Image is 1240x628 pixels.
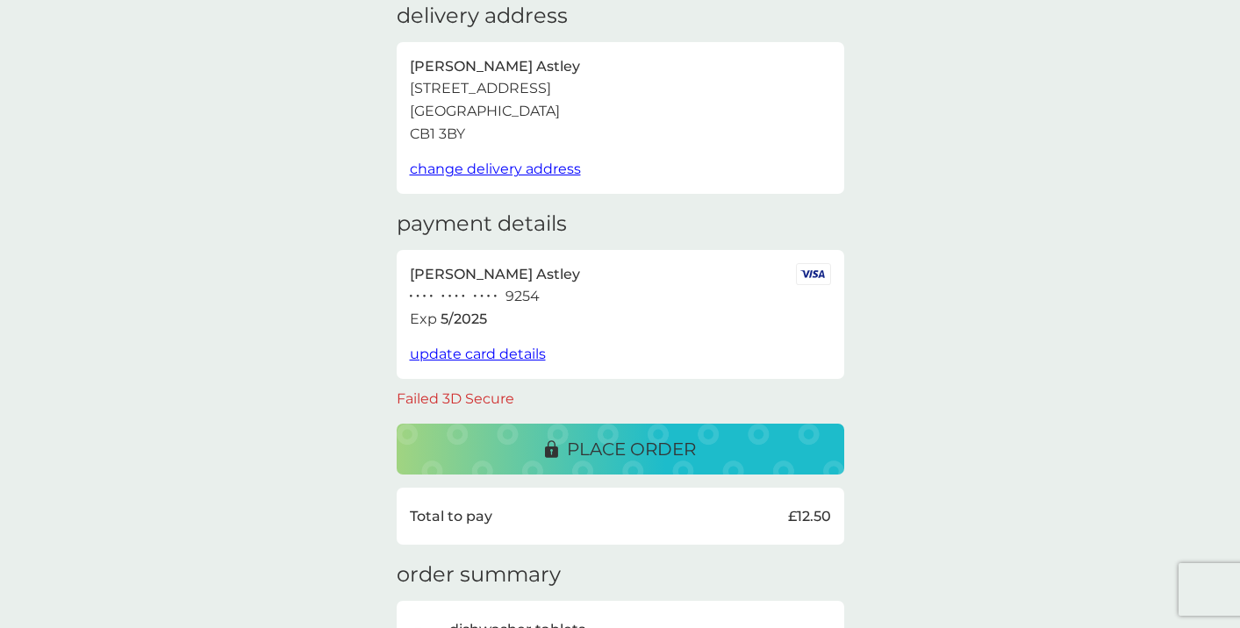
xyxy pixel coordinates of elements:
p: [PERSON_NAME] Astley [410,263,580,286]
p: ● [423,292,426,301]
p: ● [474,292,477,301]
p: ● [410,292,413,301]
p: ● [448,292,452,301]
p: [STREET_ADDRESS] [410,77,551,100]
p: 5 / 2025 [441,308,487,331]
p: Total to pay [410,505,492,528]
p: ● [462,292,465,301]
button: place order [397,424,844,475]
h3: order summary [397,562,561,588]
p: CB1 3BY [410,123,465,146]
p: ● [480,292,484,301]
p: ● [429,292,433,301]
p: ● [487,292,491,301]
p: ● [441,292,445,301]
h3: payment details [397,211,567,237]
span: change delivery address [410,161,581,177]
p: [GEOGRAPHIC_DATA] [410,100,560,123]
p: ● [493,292,497,301]
p: Failed 3D Secure [397,388,514,410]
p: ● [455,292,458,301]
p: ● [416,292,419,301]
p: 9254 [505,285,540,308]
p: place order [567,435,696,463]
p: Exp [410,308,437,331]
p: [PERSON_NAME] Astley [410,55,580,78]
button: change delivery address [410,158,581,181]
span: update card details [410,346,546,362]
p: £12.50 [788,505,831,528]
h3: delivery address [397,4,568,29]
button: update card details [410,343,546,366]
